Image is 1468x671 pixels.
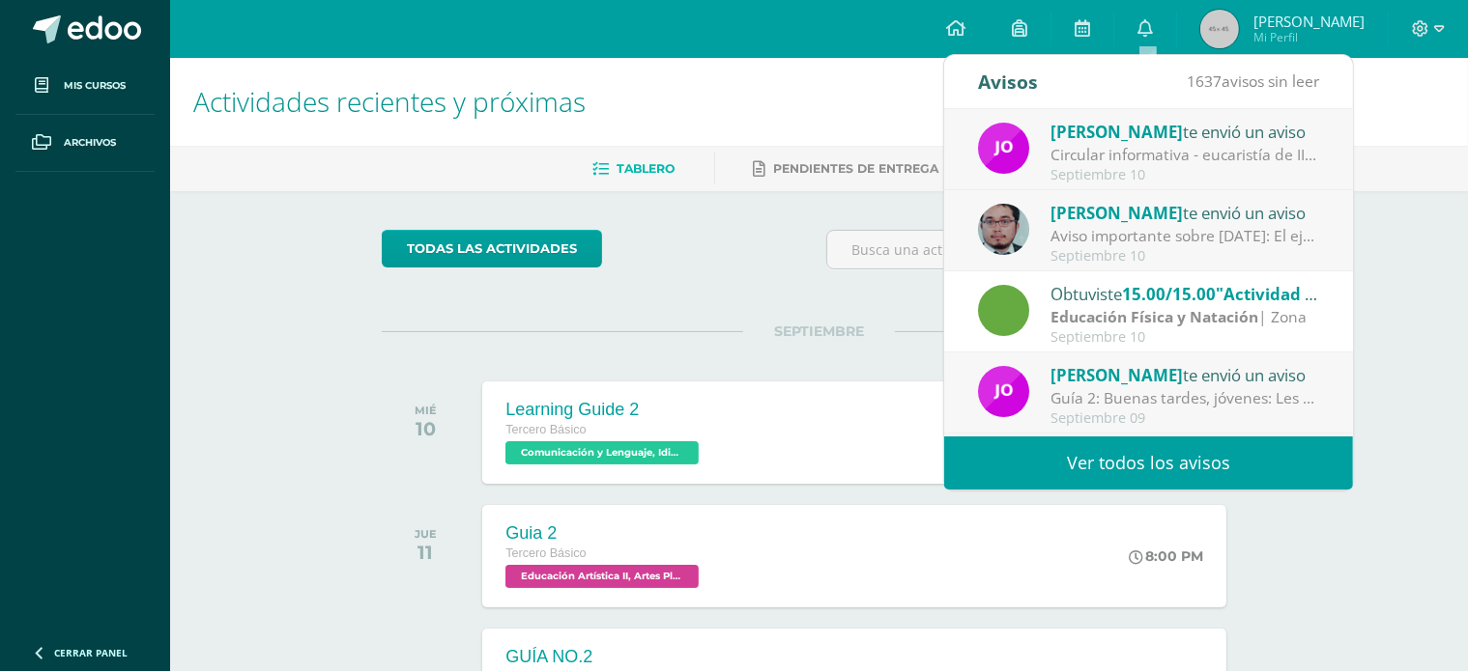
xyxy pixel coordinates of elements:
[415,541,437,564] div: 11
[593,154,676,184] a: Tablero
[1187,70,1222,92] span: 1637
[1051,200,1319,225] div: te envió un aviso
[827,231,1255,268] input: Busca una actividad próxima aquí...
[15,58,155,115] a: Mis cursos
[1253,29,1365,45] span: Mi Perfil
[1051,248,1319,265] div: Septiembre 10
[1051,225,1319,247] div: Aviso importante sobre hoy: El ejercicio de hoy pagina 60 subirlo a Edoo No olvidar que deben pin...
[978,55,1038,108] div: Avisos
[64,135,116,151] span: Archivos
[1051,410,1319,427] div: Septiembre 09
[505,441,699,464] span: Comunicación y Lenguaje, Idioma Extranjero Inglés 'A'
[754,154,939,184] a: Pendientes de entrega
[743,322,895,340] span: SEPTIEMBRE
[1051,362,1319,387] div: te envió un aviso
[774,161,939,176] span: Pendientes de entrega
[1216,283,1322,305] span: "Actividad 3"
[1051,364,1183,386] span: [PERSON_NAME]
[64,78,126,94] span: Mis cursos
[1051,202,1183,224] span: [PERSON_NAME]
[1051,144,1319,166] div: Circular informativa - eucaristía de III básico. : Estimados padres de familia: Les comparto la s...
[15,115,155,172] a: Archivos
[1187,70,1319,92] span: avisos sin leer
[1200,10,1239,48] img: 45x45
[1051,121,1183,143] span: [PERSON_NAME]
[1051,281,1319,306] div: Obtuviste en
[415,527,437,541] div: JUE
[1051,119,1319,144] div: te envió un aviso
[1051,306,1258,327] strong: Educación Física y Natación
[505,400,704,420] div: Learning Guide 2
[1051,306,1319,328] div: | Zona
[1122,283,1216,305] span: 15.00/15.00
[415,404,437,417] div: MIÉ
[1129,547,1203,565] div: 8:00 PM
[1051,387,1319,409] div: Guía 2: Buenas tardes, jóvenes: Les recuerdo que mañana continuamos con los que aún no han comple...
[1051,329,1319,346] div: Septiembre 10
[505,647,704,667] div: GUÍA NO.2
[505,523,704,544] div: Guia 2
[382,230,602,267] a: todas las Actividades
[54,646,128,659] span: Cerrar panel
[1051,167,1319,183] div: Septiembre 10
[944,436,1353,489] a: Ver todos los avisos
[978,123,1029,174] img: 6614adf7432e56e5c9e182f11abb21f1.png
[978,366,1029,417] img: 6614adf7432e56e5c9e182f11abb21f1.png
[1253,12,1365,31] span: [PERSON_NAME]
[415,417,437,440] div: 10
[505,423,586,436] span: Tercero Básico
[505,565,699,588] span: Educación Artística II, Artes Plásticas 'A'
[193,83,586,120] span: Actividades recientes y próximas
[978,204,1029,255] img: 5fac68162d5e1b6fbd390a6ac50e103d.png
[618,161,676,176] span: Tablero
[505,546,586,560] span: Tercero Básico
